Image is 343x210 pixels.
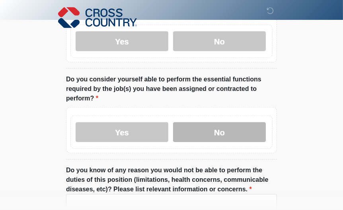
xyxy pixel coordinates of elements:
label: Do you know of any reason you would not be able to perform the duties of this position (limitatio... [66,166,277,194]
label: Yes [76,31,168,51]
label: No [173,31,266,51]
label: Yes [76,122,168,142]
img: Cross Country Logo [58,6,137,29]
label: Do you consider yourself able to perform the essential functions required by the job(s) you have ... [66,75,277,103]
label: No [173,122,266,142]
